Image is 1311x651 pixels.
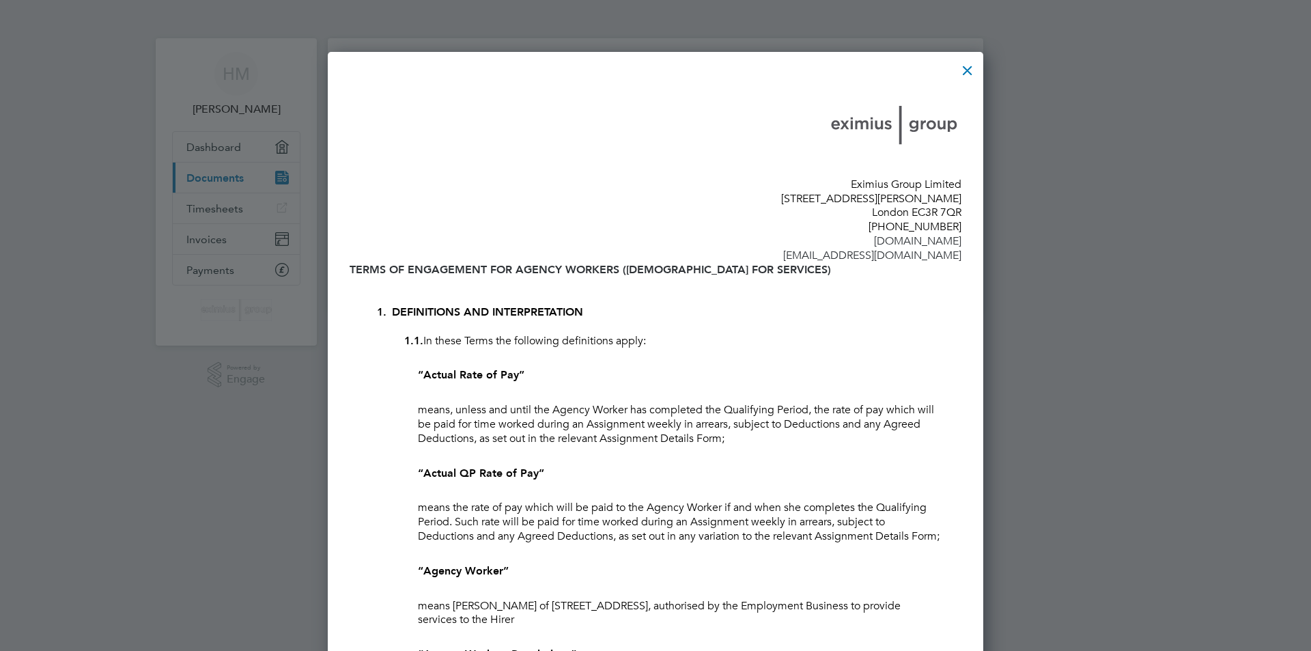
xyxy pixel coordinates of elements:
a: [EMAIL_ADDRESS][DOMAIN_NAME] [783,249,961,262]
span: “Actual QP Rate of Pay” [418,467,544,480]
td: means [PERSON_NAME] of [STREET_ADDRESS], authorised by the Employment Business to provide service... [418,599,941,628]
strong: DEFINITIONS AND INTERPRETATION [392,305,583,318]
strong: 1. [377,305,386,318]
img: pdf-logo.png [825,71,961,174]
span: “Agency Worker” [418,564,509,577]
strong: TERMS OF ENGAGEMENT FOR AGENCY WORKERS ([DEMOGRAPHIC_DATA] FOR SERVICES) [350,263,831,276]
a: [DOMAIN_NAME] [874,234,961,248]
p: In these Terms the following definitions apply: [404,334,961,348]
td: Eximius Group Limited [STREET_ADDRESS][PERSON_NAME] London EC3R 7QR [PHONE_NUMBER] [350,178,961,263]
strong: 1.1. [404,334,423,347]
td: means the rate of pay which will be paid to the Agency Worker if and when she completes the Quali... [418,501,941,543]
span: “Actual Rate of Pay” [418,368,524,381]
td: means, unless and until the Agency Worker has completed the Qualifying Period, the rate of pay wh... [418,403,941,445]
